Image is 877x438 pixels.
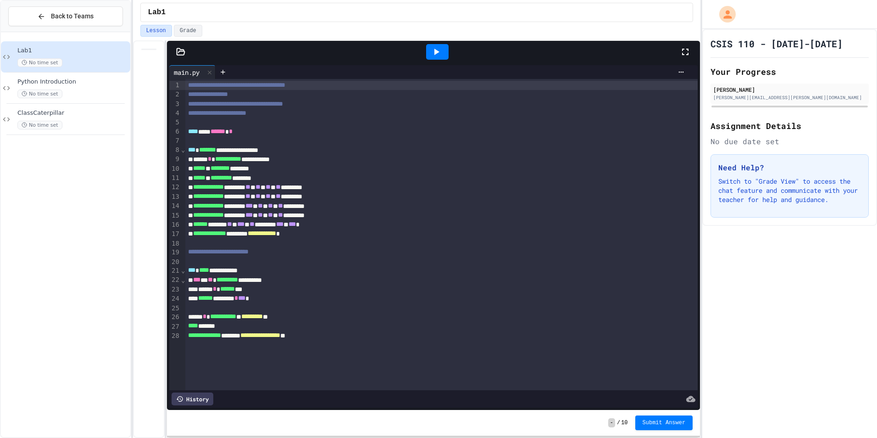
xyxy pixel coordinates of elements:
div: 13 [169,192,181,202]
button: Back to Teams [8,6,123,26]
div: 8 [169,146,181,155]
span: No time set [17,58,62,67]
button: Grade [174,25,202,37]
div: 4 [169,109,181,118]
div: My Account [710,4,738,25]
div: 14 [169,202,181,211]
button: Submit Answer [635,416,693,430]
div: 19 [169,248,181,257]
div: 5 [169,118,181,127]
div: 21 [169,266,181,275]
h2: Assignment Details [710,119,869,132]
span: Fold line [181,146,185,153]
div: 17 [169,230,181,239]
span: Submit Answer [643,419,686,427]
div: 20 [169,258,181,267]
div: 28 [169,331,181,341]
div: 22 [169,275,181,285]
span: Back to Teams [51,11,94,21]
div: 24 [169,294,181,303]
div: 10 [169,164,181,174]
div: 11 [169,174,181,183]
div: [PERSON_NAME][EMAIL_ADDRESS][PERSON_NAME][DOMAIN_NAME] [713,94,866,101]
span: Fold line [181,267,185,274]
span: ClassCaterpillar [17,109,128,117]
div: 27 [169,322,181,331]
div: 6 [169,127,181,136]
div: 1 [169,81,181,90]
div: [PERSON_NAME] [713,85,866,94]
span: / [617,419,620,427]
div: 7 [169,136,181,146]
span: Fold line [181,276,185,284]
span: No time set [17,121,62,129]
h3: Need Help? [718,162,861,173]
span: Python Introduction [17,78,128,86]
span: Lab1 [17,47,128,55]
span: - [608,418,615,427]
p: Switch to "Grade View" to access the chat feature and communicate with your teacher for help and ... [718,177,861,204]
div: main.py [169,67,204,77]
div: 12 [169,183,181,192]
div: 2 [169,90,181,99]
span: No time set [17,90,62,98]
div: 23 [169,285,181,294]
div: 3 [169,100,181,109]
div: 18 [169,239,181,248]
button: Lesson [140,25,172,37]
h1: CSIS 110 - [DATE]-[DATE] [710,37,843,50]
div: 15 [169,211,181,220]
div: History [172,393,213,405]
div: 16 [169,220,181,230]
div: 25 [169,304,181,313]
div: No due date set [710,136,869,147]
div: main.py [169,65,216,79]
div: 9 [169,155,181,164]
span: 10 [621,419,627,427]
span: Lab1 [148,7,166,18]
h2: Your Progress [710,65,869,78]
div: 26 [169,313,181,322]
